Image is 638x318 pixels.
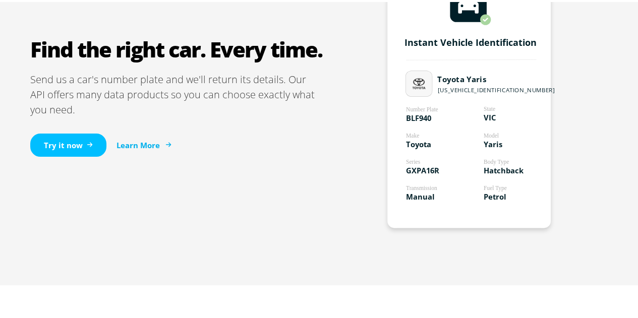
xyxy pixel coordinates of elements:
[30,35,323,60] h2: Find the right car. Every time.
[484,111,496,121] tspan: VIC
[437,72,487,82] tspan: Toyota Yaris
[406,131,419,137] tspan: Make
[406,104,438,110] tspan: Number Plate
[406,163,439,173] tspan: GXPA16R
[406,189,435,200] tspan: Manual
[438,84,555,92] tspan: [US_VEHICLE_IDENTIFICATION_NUMBER]
[406,137,431,147] tspan: Toyota
[484,189,506,200] tspan: Petrol
[30,132,106,155] a: Try it now
[30,70,323,115] p: Send us a car's number plate and we'll return its details. Our API offers many data products so y...
[404,34,537,46] tspan: Instant Vehicle Identification
[406,183,437,189] tspan: Transmission
[406,111,431,121] tspan: BLF940
[406,157,421,163] tspan: Series
[117,138,170,149] a: Learn More
[484,104,495,110] tspan: State
[484,157,509,163] tspan: Body Type
[484,131,499,137] tspan: Model
[484,183,507,189] tspan: Fuel Type
[484,163,524,173] tspan: Hatchback
[484,137,502,147] tspan: Yaris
